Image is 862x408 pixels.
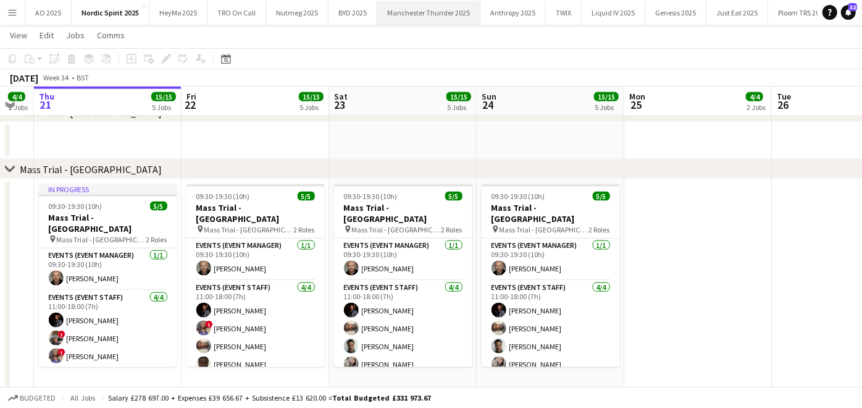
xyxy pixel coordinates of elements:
[299,103,323,112] div: 5 Jobs
[299,92,324,101] span: 15/15
[5,27,32,43] a: View
[482,184,620,367] app-job-card: 09:30-19:30 (10h)5/5Mass Trial - [GEOGRAPHIC_DATA] Mass Trial - [GEOGRAPHIC_DATA]2 RolesEvents (E...
[108,393,431,402] div: Salary £278 697.00 + Expenses £39 656.67 + Subsistence £13 620.00 =
[196,192,250,201] span: 09:30-19:30 (10h)
[595,103,618,112] div: 5 Jobs
[92,27,130,43] a: Comms
[629,91,645,102] span: Mon
[594,92,619,101] span: 15/15
[39,184,177,367] app-job-card: In progress09:30-19:30 (10h)5/5Mass Trial - [GEOGRAPHIC_DATA] Mass Trial - [GEOGRAPHIC_DATA]2 Rol...
[334,184,472,367] app-job-card: 09:30-19:30 (10h)5/5Mass Trial - [GEOGRAPHIC_DATA] Mass Trial - [GEOGRAPHIC_DATA]2 RolesEvents (E...
[328,1,377,25] button: BYD 2025
[482,202,620,224] h3: Mass Trial - [GEOGRAPHIC_DATA]
[332,393,431,402] span: Total Budgeted £331 973.67
[10,30,27,41] span: View
[334,91,348,102] span: Sat
[482,281,620,376] app-card-role: Events (Event Staff)4/411:00-18:00 (7h)[PERSON_NAME][PERSON_NAME][PERSON_NAME][PERSON_NAME]
[377,1,480,25] button: Manchester Thunder 2025
[151,92,176,101] span: 15/15
[334,202,472,224] h3: Mass Trial - [GEOGRAPHIC_DATA]
[6,391,57,405] button: Budgeted
[627,98,645,112] span: 25
[39,291,177,386] app-card-role: Events (Event Staff)4/411:00-18:00 (7h)[PERSON_NAME]![PERSON_NAME]![PERSON_NAME]
[344,192,398,201] span: 09:30-19:30 (10h)
[207,1,266,25] button: TRO On Call
[58,349,65,356] span: !
[8,92,25,101] span: 4/4
[40,30,54,41] span: Edit
[841,5,856,20] a: 32
[777,91,791,102] span: Tue
[294,225,315,234] span: 2 Roles
[482,239,620,281] app-card-role: Events (Event Manager)1/109:30-19:30 (10h)[PERSON_NAME]
[185,98,196,112] span: 22
[746,92,763,101] span: 4/4
[352,225,441,234] span: Mass Trial - [GEOGRAPHIC_DATA]
[186,184,325,367] app-job-card: 09:30-19:30 (10h)5/5Mass Trial - [GEOGRAPHIC_DATA] Mass Trial - [GEOGRAPHIC_DATA]2 RolesEvents (E...
[747,103,766,112] div: 2 Jobs
[334,239,472,281] app-card-role: Events (Event Manager)1/109:30-19:30 (10h)[PERSON_NAME]
[186,202,325,224] h3: Mass Trial - [GEOGRAPHIC_DATA]
[20,394,56,402] span: Budgeted
[492,192,545,201] span: 09:30-19:30 (10h)
[582,1,645,25] button: Liquid IV 2025
[39,91,54,102] span: Thu
[149,1,207,25] button: HeyMo 2025
[20,163,162,176] div: Mass Trial - [GEOGRAPHIC_DATA]
[146,235,167,244] span: 2 Roles
[446,92,471,101] span: 15/15
[768,1,837,25] button: Ploom TRS 2025
[152,103,175,112] div: 5 Jobs
[186,239,325,281] app-card-role: Events (Event Manager)1/109:30-19:30 (10h)[PERSON_NAME]
[66,30,85,41] span: Jobs
[480,98,496,112] span: 24
[57,235,146,244] span: Mass Trial - [GEOGRAPHIC_DATA]
[37,98,54,112] span: 21
[848,3,857,11] span: 32
[546,1,582,25] button: TWIX
[298,192,315,201] span: 5/5
[77,73,89,82] div: BST
[775,98,791,112] span: 26
[447,103,471,112] div: 5 Jobs
[480,1,546,25] button: Anthropy 2025
[332,98,348,112] span: 23
[41,73,72,82] span: Week 34
[206,321,213,328] span: !
[482,91,496,102] span: Sun
[645,1,706,25] button: Genesis 2025
[61,27,90,43] a: Jobs
[35,27,59,43] a: Edit
[72,1,149,25] button: Nordic Spirit 2025
[334,281,472,376] app-card-role: Events (Event Staff)4/411:00-18:00 (7h)[PERSON_NAME][PERSON_NAME][PERSON_NAME][PERSON_NAME]
[25,1,72,25] button: AO 2025
[97,30,125,41] span: Comms
[186,281,325,376] app-card-role: Events (Event Staff)4/411:00-18:00 (7h)[PERSON_NAME]![PERSON_NAME][PERSON_NAME][PERSON_NAME]
[39,184,177,194] div: In progress
[10,72,38,84] div: [DATE]
[589,225,610,234] span: 2 Roles
[49,202,103,211] span: 09:30-19:30 (10h)
[266,1,328,25] button: Nutmeg 2025
[441,225,462,234] span: 2 Roles
[186,91,196,102] span: Fri
[39,212,177,234] h3: Mass Trial - [GEOGRAPHIC_DATA]
[706,1,768,25] button: Just Eat 2025
[500,225,589,234] span: Mass Trial - [GEOGRAPHIC_DATA]
[204,225,294,234] span: Mass Trial - [GEOGRAPHIC_DATA]
[68,393,98,402] span: All jobs
[445,192,462,201] span: 5/5
[593,192,610,201] span: 5/5
[39,249,177,291] app-card-role: Events (Event Manager)1/109:30-19:30 (10h)[PERSON_NAME]
[9,103,28,112] div: 2 Jobs
[58,331,65,338] span: !
[150,202,167,211] span: 5/5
